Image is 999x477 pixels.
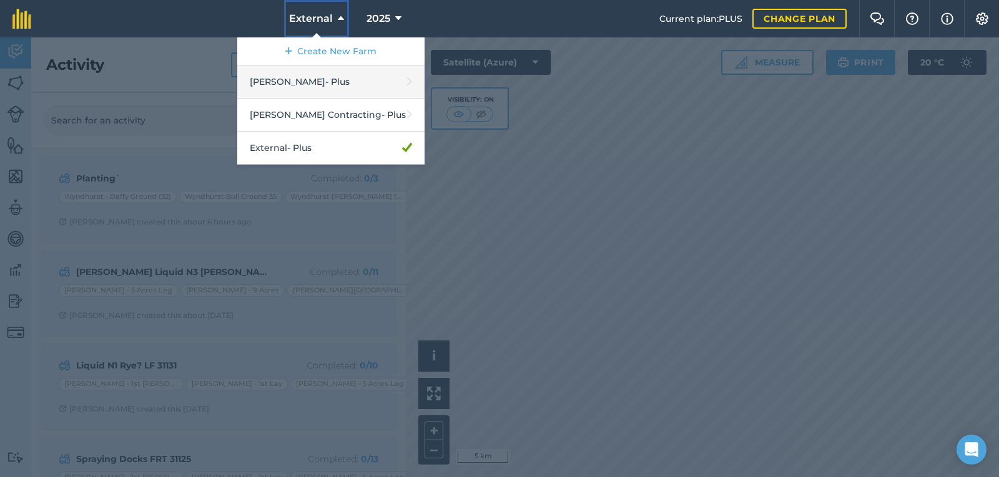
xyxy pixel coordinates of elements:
[957,435,987,465] div: Open Intercom Messenger
[237,37,425,65] a: Create New Farm
[367,11,390,26] span: 2025
[659,12,742,26] span: Current plan : PLUS
[941,11,953,26] img: svg+xml;base64,PHN2ZyB4bWxucz0iaHR0cDovL3d3dy53My5vcmcvMjAwMC9zdmciIHdpZHRoPSIxNyIgaGVpZ2h0PSIxNy...
[237,65,425,99] a: [PERSON_NAME]- Plus
[752,9,847,29] a: Change plan
[905,12,920,25] img: A question mark icon
[12,9,31,29] img: fieldmargin Logo
[975,12,990,25] img: A cog icon
[870,12,885,25] img: Two speech bubbles overlapping with the left bubble in the forefront
[289,11,333,26] span: External
[237,99,425,132] a: [PERSON_NAME] Contracting- Plus
[237,132,425,165] a: External- Plus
